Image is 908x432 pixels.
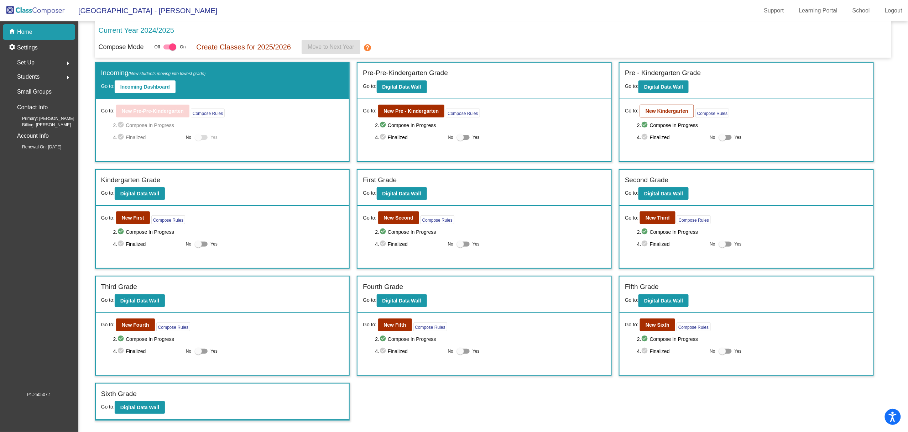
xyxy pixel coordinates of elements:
button: New Pre-Pre-Kindergarten [116,105,189,117]
label: Second Grade [625,175,669,185]
span: No [448,134,453,141]
mat-icon: home [9,28,17,36]
button: Digital Data Wall [377,187,427,200]
span: 2. Compose In Progress [113,228,344,236]
span: No [186,241,191,247]
mat-icon: check_circle [641,121,650,130]
span: Go to: [363,321,376,328]
span: Go to: [625,107,638,115]
span: Go to: [101,107,115,115]
span: Go to: [101,83,115,89]
span: Go to: [625,83,638,89]
span: No [186,348,191,354]
b: New Kindergarten [646,108,688,114]
span: 4. Finalized [113,347,182,355]
b: New Fifth [384,322,406,328]
b: New Fourth [122,322,149,328]
button: Digital Data Wall [638,187,689,200]
span: Go to: [101,214,115,222]
b: New First [122,215,144,221]
a: Logout [879,5,908,16]
button: Compose Rules [421,215,454,224]
span: Yes [735,347,742,355]
b: New Third [646,215,670,221]
mat-icon: check_circle [641,228,650,236]
span: Go to: [625,297,638,303]
b: New Pre - Kindergarten [384,108,439,114]
span: Go to: [363,107,376,115]
mat-icon: check_circle [379,240,388,248]
p: Compose Mode [99,42,144,52]
span: (New students moving into lowest grade) [129,71,206,76]
span: 2. Compose In Progress [637,121,868,130]
span: Set Up [17,58,35,68]
b: Digital Data Wall [644,191,683,196]
span: On [180,44,186,50]
p: Contact Info [17,102,48,112]
span: Primary: [PERSON_NAME] [11,115,74,122]
span: No [710,348,715,354]
button: Compose Rules [191,109,225,117]
button: Digital Data Wall [638,294,689,307]
button: Digital Data Wall [638,80,689,93]
label: Sixth Grade [101,389,137,399]
b: New Pre-Pre-Kindergarten [122,108,184,114]
button: New Third [640,211,675,224]
span: Go to: [625,190,638,196]
b: Digital Data Wall [120,405,159,410]
span: Go to: [363,83,376,89]
p: Settings [17,43,38,52]
span: 2. Compose In Progress [375,335,606,343]
b: Digital Data Wall [382,84,421,90]
a: Learning Portal [793,5,844,16]
span: Go to: [625,214,638,222]
span: 4. Finalized [375,133,444,142]
label: Kindergarten Grade [101,175,161,185]
span: 2. Compose In Progress [637,228,868,236]
button: Move to Next Year [302,40,360,54]
span: 4. Finalized [637,347,706,355]
button: Compose Rules [151,215,185,224]
mat-icon: check_circle [641,335,650,343]
span: Yes [735,240,742,248]
button: Incoming Dashboard [115,80,176,93]
b: Digital Data Wall [120,298,159,304]
b: Digital Data Wall [644,298,683,304]
mat-icon: arrow_right [64,73,72,82]
button: Digital Data Wall [115,187,165,200]
span: Go to: [101,297,115,303]
mat-icon: check_circle [379,347,388,355]
mat-icon: check_circle [117,335,126,343]
button: New First [116,211,150,224]
mat-icon: check_circle [379,133,388,142]
span: Move to Next Year [308,44,354,50]
span: 4. Finalized [113,240,182,248]
span: 4. Finalized [113,133,182,142]
label: Fourth Grade [363,282,403,292]
button: Compose Rules [677,322,710,331]
mat-icon: check_circle [379,121,388,130]
span: Off [155,44,160,50]
button: New Kindergarten [640,105,694,117]
label: Incoming [101,68,206,78]
span: Go to: [101,321,115,328]
b: Digital Data Wall [644,84,683,90]
span: Students [17,72,40,82]
span: No [710,134,715,141]
p: Home [17,28,32,36]
button: Compose Rules [695,109,729,117]
span: 4. Finalized [375,240,444,248]
span: 4. Finalized [637,133,706,142]
a: Support [758,5,790,16]
mat-icon: check_circle [641,240,650,248]
span: Yes [473,347,480,355]
mat-icon: help [363,43,372,52]
p: Create Classes for 2025/2026 [196,42,291,52]
span: Yes [473,133,480,142]
span: Billing: [PERSON_NAME] [11,122,71,128]
button: New Fifth [378,318,412,331]
mat-icon: check_circle [379,228,388,236]
span: 4. Finalized [375,347,444,355]
button: Compose Rules [677,215,711,224]
a: School [847,5,876,16]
